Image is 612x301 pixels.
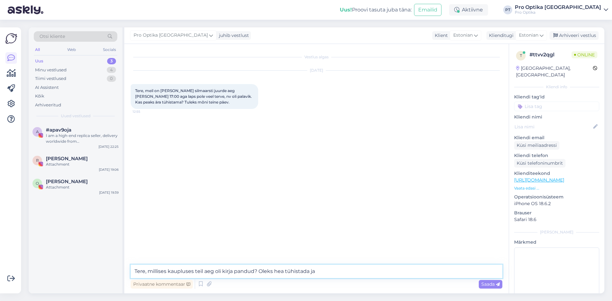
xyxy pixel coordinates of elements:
span: Raido Ränkel [46,156,88,161]
div: [DATE] 19:06 [99,167,119,172]
span: Pro Optika [GEOGRAPHIC_DATA] [134,32,208,39]
div: [DATE] 19:39 [99,190,119,195]
p: Märkmed [514,239,599,246]
span: #apav9oja [46,127,71,133]
div: Uus [35,58,43,64]
span: Otto Karl Klampe [46,179,88,184]
input: Lisa tag [514,102,599,111]
span: Saada [481,281,500,287]
p: Vaata edasi ... [514,185,599,191]
div: [GEOGRAPHIC_DATA], [GEOGRAPHIC_DATA] [516,65,593,78]
img: Askly Logo [5,32,17,45]
span: Estonian [519,32,538,39]
div: Minu vestlused [35,67,67,73]
span: Online [572,51,597,58]
div: Proovi tasuta juba täna: [340,6,412,14]
span: Uued vestlused [61,113,91,119]
span: Estonian [453,32,473,39]
div: Web [66,46,77,54]
div: Küsi telefoninumbrit [514,159,565,168]
a: Pro Optika [GEOGRAPHIC_DATA]Pro Optika [515,5,608,15]
p: iPhone OS 18.6.2 [514,200,599,207]
p: Kliendi email [514,134,599,141]
div: [PERSON_NAME] [514,229,599,235]
p: Kliendi nimi [514,114,599,120]
p: Brauser [514,210,599,216]
div: Attachment [46,161,119,167]
span: Tere, meil on [PERSON_NAME] silmaarsti juurde aeg [PERSON_NAME] 17:00 aga laps pole veel terve, n... [135,88,253,104]
p: Safari 18.6 [514,216,599,223]
span: O [36,181,39,186]
span: a [36,129,39,134]
div: All [34,46,41,54]
p: Klienditeekond [514,170,599,177]
div: 0 [107,75,116,82]
div: AI Assistent [35,84,59,91]
div: Arhiveeritud [35,102,61,108]
div: Klienditugi [486,32,514,39]
div: PT [503,5,512,14]
div: Socials [102,46,117,54]
div: Tiimi vestlused [35,75,66,82]
div: Attachment [46,184,119,190]
div: Aktiivne [449,4,488,16]
div: [DATE] [131,68,502,73]
p: Operatsioonisüsteem [514,194,599,200]
div: # ttvv2qgl [529,51,572,59]
div: Privaatne kommentaar [131,280,193,289]
div: Kõik [35,93,44,99]
div: 4 [107,67,116,73]
div: Arhiveeri vestlus [550,31,599,40]
div: Pro Optika [GEOGRAPHIC_DATA] [515,5,601,10]
div: juhib vestlust [216,32,249,39]
p: Kliendi tag'id [514,94,599,100]
div: Vestlus algas [131,54,502,60]
a: [URL][DOMAIN_NAME] [514,177,564,183]
div: I am a high-end replica seller, delivery worldwide from [GEOGRAPHIC_DATA]. We offer Swiss watches... [46,133,119,144]
div: 3 [107,58,116,64]
span: R [36,158,39,163]
button: Emailid [414,4,441,16]
b: Uus! [340,7,352,13]
div: Küsi meiliaadressi [514,141,559,150]
div: Klient [432,32,448,39]
input: Lisa nimi [514,123,592,130]
div: [DATE] 22:25 [98,144,119,149]
p: Kliendi telefon [514,152,599,159]
span: Otsi kliente [40,33,65,40]
textarea: Tere, millises kaupluses teil aeg oli kirja pandud? Oleks hea tühistada j [131,265,502,278]
span: 12:55 [133,109,157,114]
div: Pro Optika [515,10,601,15]
span: t [520,53,522,58]
div: Kliendi info [514,84,599,90]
